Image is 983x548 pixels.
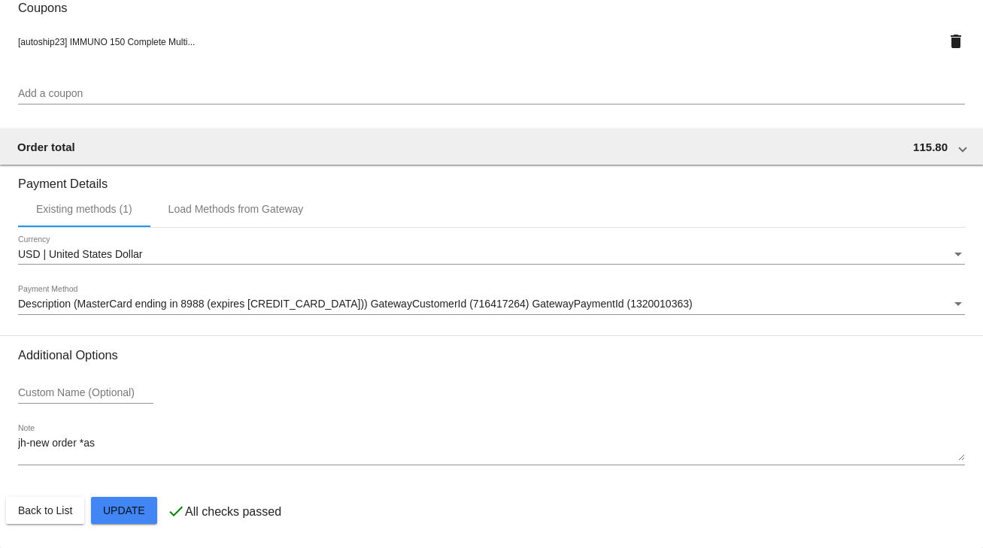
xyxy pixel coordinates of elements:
[18,504,72,516] span: Back to List
[167,502,185,520] mat-icon: check
[91,497,157,524] button: Update
[36,203,132,215] div: Existing methods (1)
[947,32,965,50] mat-icon: delete
[18,298,693,310] span: Description (MasterCard ending in 8988 (expires [CREDIT_CARD_DATA])) GatewayCustomerId (716417264...
[18,249,965,261] mat-select: Currency
[18,348,965,362] h3: Additional Options
[913,141,948,153] span: 115.80
[18,88,965,100] input: Add a coupon
[6,497,84,524] button: Back to List
[103,504,145,516] span: Update
[18,298,965,310] mat-select: Payment Method
[17,141,75,153] span: Order total
[185,505,281,519] p: All checks passed
[18,37,195,47] span: [autoship23] IMMUNO 150 Complete Multi...
[18,387,153,399] input: Custom Name (Optional)
[18,165,965,191] h3: Payment Details
[168,203,304,215] div: Load Methods from Gateway
[18,248,142,260] span: USD | United States Dollar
